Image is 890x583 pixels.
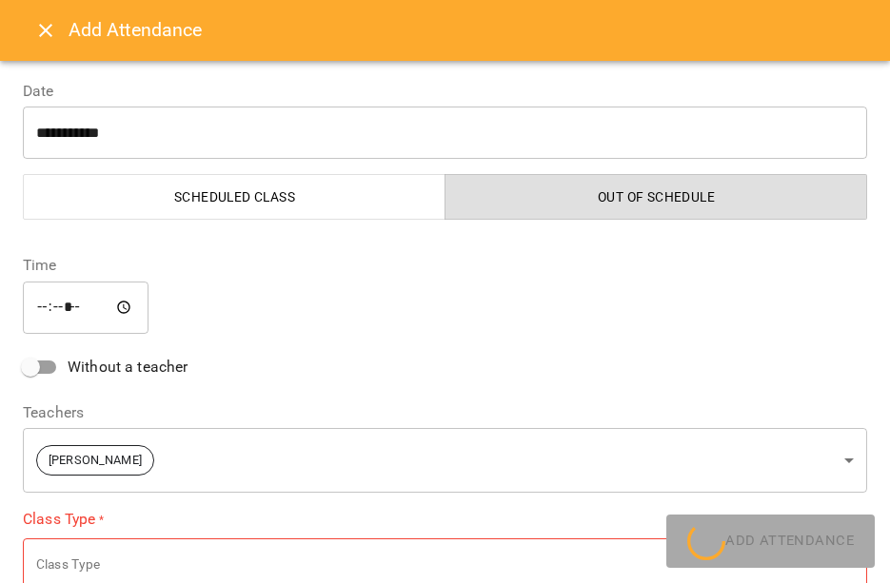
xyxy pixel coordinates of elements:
[36,555,837,574] p: Class Type
[23,427,867,493] div: [PERSON_NAME]
[457,185,856,208] span: Out of Schedule
[23,84,867,99] label: Date
[23,174,445,220] button: Scheduled class
[23,8,69,53] button: Close
[69,15,867,45] h6: Add Attendance
[68,356,188,379] span: Without a teacher
[37,452,153,470] span: [PERSON_NAME]
[23,405,867,420] label: Teachers
[23,258,867,273] label: Time
[35,185,434,208] span: Scheduled class
[23,508,867,530] label: Class Type
[445,174,867,220] button: Out of Schedule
